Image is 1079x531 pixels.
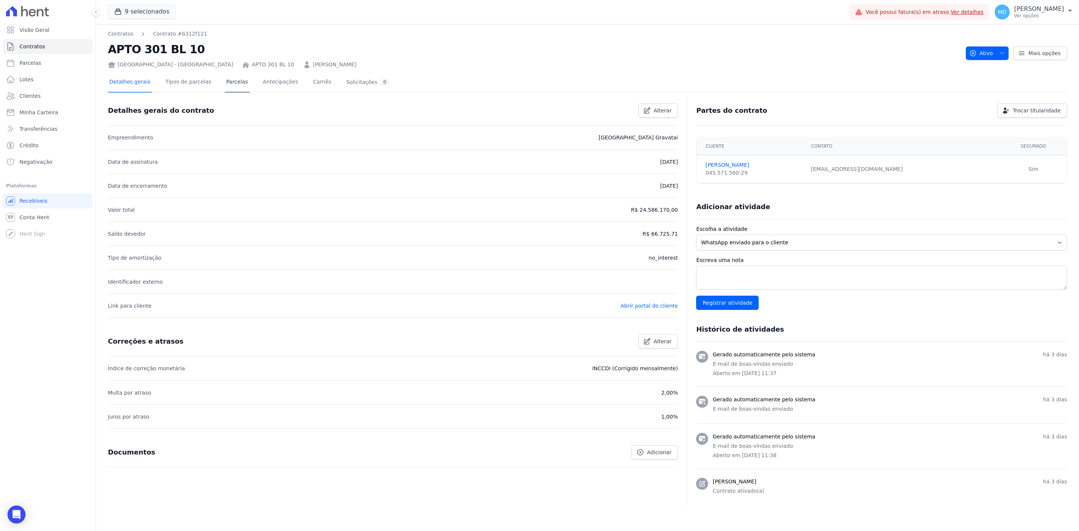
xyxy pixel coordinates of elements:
p: E-mail de boas-vindas enviado [713,442,1067,450]
a: Visão Geral [3,22,93,37]
a: Crédito [3,138,93,153]
p: Data de assinatura [108,157,158,166]
span: Minha Carteira [19,109,58,116]
span: Recebíveis [19,197,48,205]
a: [PERSON_NAME] [313,61,356,69]
span: Conta Hent [19,214,49,221]
p: [PERSON_NAME] [1014,5,1064,13]
a: Alterar [638,334,678,349]
span: Visão Geral [19,26,49,34]
a: Trocar titularidade [997,103,1067,118]
p: há 3 dias [1043,351,1067,359]
label: Escolha a atividade [696,225,1067,233]
span: Contratos [19,43,45,50]
a: Transferências [3,121,93,136]
nav: Breadcrumb [108,30,960,38]
a: Recebíveis [3,193,93,208]
div: 045.571.560-29 [705,169,802,177]
a: Antecipações [262,73,300,93]
a: APTO 301 BL 10 [252,61,294,69]
p: [GEOGRAPHIC_DATA] Gravatai [599,133,678,142]
p: Saldo devedor [108,229,146,238]
a: Mais opções [1013,46,1067,60]
span: Você possui fatura(s) em atraso. [865,8,983,16]
a: Solicitações0 [345,73,391,93]
div: [GEOGRAPHIC_DATA] - [GEOGRAPHIC_DATA] [108,61,233,69]
p: Aberto em [DATE] 11:38 [713,452,1067,459]
button: MD [PERSON_NAME] Ver opções [989,1,1079,22]
span: Crédito [19,142,39,149]
a: Contratos [108,30,133,38]
p: Empreendimento [108,133,153,142]
div: Solicitações [346,79,389,86]
p: há 3 dias [1043,478,1067,486]
p: Aberto em [DATE] 11:37 [713,369,1067,377]
p: Multa por atraso [108,388,151,397]
h3: Partes do contrato [696,106,767,115]
p: Tipo de amortização [108,253,161,262]
h3: Histórico de atividades [696,325,784,334]
p: Contrato ativado(a) [713,487,1067,495]
h3: Gerado automaticamente pelo sistema [713,351,815,359]
input: Registrar atividade [696,296,759,310]
nav: Breadcrumb [108,30,207,38]
a: Clientes [3,88,93,103]
h3: Detalhes gerais do contrato [108,106,214,115]
p: no_interest [649,253,678,262]
h3: Adicionar atividade [696,202,770,211]
p: há 3 dias [1043,433,1067,441]
a: Lotes [3,72,93,87]
th: Contato [807,138,1000,155]
p: 1,00% [661,412,678,421]
span: Trocar titularidade [1013,107,1061,114]
button: Ativo [966,46,1009,60]
a: [PERSON_NAME] [705,161,802,169]
span: Transferências [19,125,57,133]
span: Ativo [969,46,993,60]
h3: Gerado automaticamente pelo sistema [713,433,815,441]
span: Alterar [654,338,672,345]
h3: [PERSON_NAME] [713,478,756,486]
p: Índice de correção monetária [108,364,185,373]
a: Alterar [638,103,678,118]
p: E-mail de boas-vindas enviado [713,360,1067,368]
span: Alterar [654,107,672,114]
div: Plataformas [6,181,90,190]
div: [EMAIL_ADDRESS][DOMAIN_NAME] [811,165,996,173]
a: Contratos [3,39,93,54]
a: Ver detalhes [951,9,984,15]
span: MD [998,9,1007,15]
a: Tipos de parcelas [164,73,213,93]
label: Escreva uma nota [696,256,1067,264]
h2: APTO 301 BL 10 [108,41,960,58]
p: E-mail de boas-vindas enviado [713,405,1067,413]
a: Negativação [3,154,93,169]
p: [DATE] [660,157,678,166]
a: Minha Carteira [3,105,93,120]
p: Identificador externo [108,277,163,286]
th: Cliente [696,138,806,155]
a: Conta Hent [3,210,93,225]
th: Segurado [1000,138,1067,155]
p: R$ 66.725,71 [643,229,678,238]
p: Link para cliente [108,301,151,310]
span: Mais opções [1028,49,1061,57]
p: 2,00% [661,388,678,397]
span: Clientes [19,92,40,100]
p: INCCDI (Corrigido mensalmente) [592,364,678,373]
span: Parcelas [19,59,41,67]
p: Ver opções [1014,13,1064,19]
p: há 3 dias [1043,396,1067,404]
p: R$ 24.586.170,00 [631,205,678,214]
td: Sim [1000,155,1067,183]
h3: Correções e atrasos [108,337,184,346]
h3: Documentos [108,448,155,457]
p: [DATE] [660,181,678,190]
a: Detalhes gerais [108,73,152,93]
a: Parcelas [225,73,250,93]
p: Juros por atraso [108,412,149,421]
p: Data de encerramento [108,181,167,190]
a: Parcelas [3,55,93,70]
button: 9 selecionados [108,4,176,19]
a: Carnês [311,73,333,93]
